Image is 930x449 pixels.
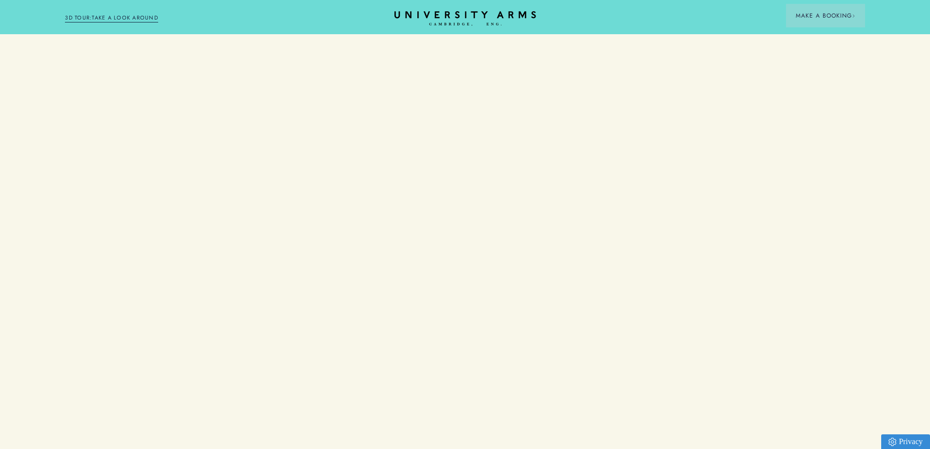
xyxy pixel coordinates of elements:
span: Make a Booking [796,11,855,20]
a: Home [394,11,536,26]
img: Privacy [889,438,896,446]
a: Privacy [881,434,930,449]
img: Arrow icon [852,14,855,18]
button: Make a BookingArrow icon [786,4,865,27]
a: 3D TOUR:TAKE A LOOK AROUND [65,14,158,22]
